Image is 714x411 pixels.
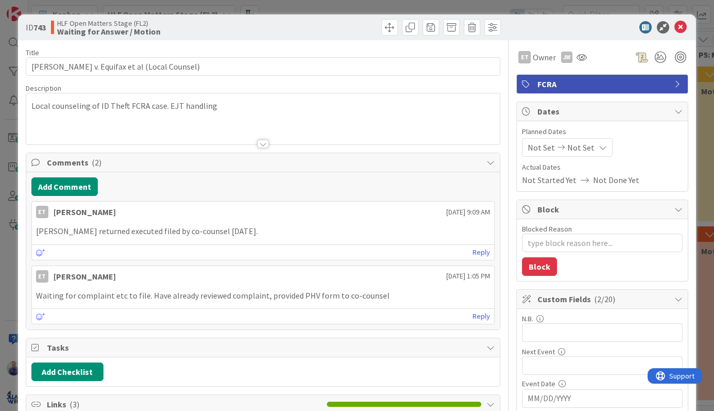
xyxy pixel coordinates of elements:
[92,157,101,168] span: ( 2 )
[522,347,555,356] label: Next Event
[537,105,669,118] span: Dates
[47,398,322,410] span: Links
[31,177,98,196] button: Add Comment
[522,380,683,387] div: Event Date
[31,100,495,112] p: Local counseling of ID Theft FCRA case. EJT handling
[33,22,46,32] b: 743
[528,141,555,154] span: Not Set
[522,126,683,137] span: Planned Dates
[54,206,116,218] div: [PERSON_NAME]
[522,257,557,276] button: Block
[473,246,490,259] a: Reply
[561,52,572,63] div: JW
[446,271,490,282] span: [DATE] 1:05 PM
[446,207,490,218] span: [DATE] 9:09 AM
[594,294,615,304] span: ( 2/20 )
[537,78,669,90] span: FCRA
[518,51,531,63] div: ET
[26,48,39,57] label: Title
[473,310,490,323] a: Reply
[522,174,577,186] span: Not Started Yet
[31,363,103,381] button: Add Checklist
[22,2,47,14] span: Support
[26,57,501,76] input: type card name here...
[567,141,595,154] span: Not Set
[522,224,572,234] label: Blocked Reason
[57,27,161,36] b: Waiting for Answer / Motion
[36,206,48,218] div: ET
[26,84,61,93] span: Description
[57,19,161,27] span: HLF Open Matters Stage (FL2)
[47,156,482,169] span: Comments
[69,399,79,409] span: ( 3 )
[522,314,533,323] label: N.B.
[533,51,556,63] span: Owner
[26,21,46,34] span: ID
[47,341,482,354] span: Tasks
[54,270,116,283] div: [PERSON_NAME]
[537,293,669,305] span: Custom Fields
[36,225,491,237] p: [PERSON_NAME] returned executed filed by co-counsel [DATE].
[36,270,48,283] div: ET
[528,390,677,407] input: MM/DD/YYYY
[522,162,683,173] span: Actual Dates
[593,174,639,186] span: Not Done Yet
[36,290,491,302] p: Waiting for complaint etc to file. Have already reviewed complaint, provided PHV form to co-counsel
[537,203,669,216] span: Block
